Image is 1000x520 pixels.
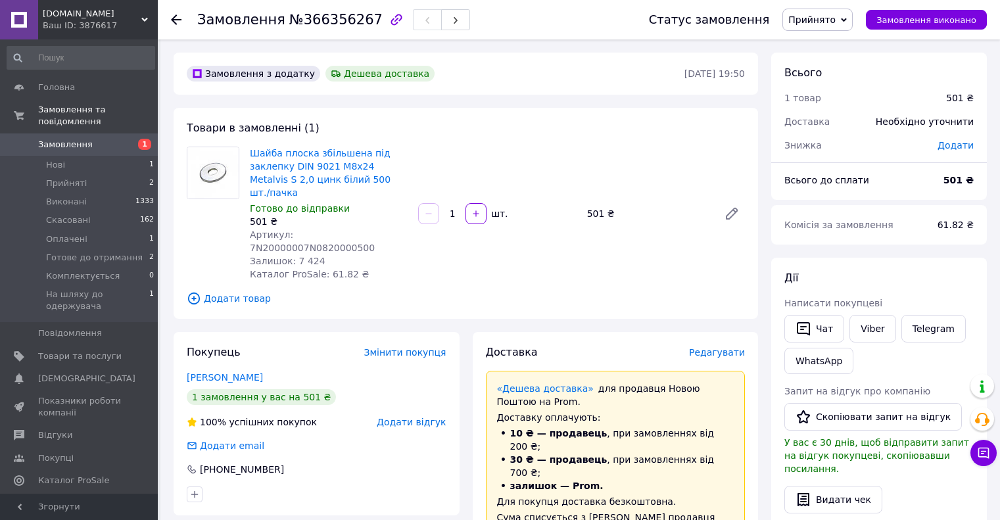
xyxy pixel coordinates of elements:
[946,91,974,105] div: 501 ₴
[325,66,435,82] div: Дешева доставка
[784,116,830,127] span: Доставка
[185,439,266,452] div: Додати email
[901,315,966,343] a: Telegram
[510,481,604,491] span: залишок — Prom.
[876,15,976,25] span: Замовлення виконано
[38,82,75,93] span: Головна
[788,14,836,25] span: Прийнято
[377,417,446,427] span: Додати відгук
[719,201,745,227] a: Редагувати
[187,372,263,383] a: [PERSON_NAME]
[38,327,102,339] span: Повідомлення
[649,13,770,26] div: Статус замовлення
[46,159,65,171] span: Нові
[187,389,336,405] div: 1 замовлення у вас на 501 ₴
[135,196,154,208] span: 1333
[784,348,853,374] a: WhatsApp
[7,46,155,70] input: Пошук
[582,204,713,223] div: 501 ₴
[784,140,822,151] span: Знижка
[187,346,241,358] span: Покупець
[784,486,882,513] button: Видати чек
[46,214,91,226] span: Скасовані
[149,177,154,189] span: 2
[46,289,149,312] span: На шляху до одержувача
[250,215,408,228] div: 501 ₴
[46,177,87,189] span: Прийняті
[250,269,369,279] span: Каталог ProSale: 61.82 ₴
[38,452,74,464] span: Покупці
[250,256,325,266] span: Залишок: 7 424
[149,233,154,245] span: 1
[364,347,446,358] span: Змінити покупця
[784,298,882,308] span: Написати покупцеві
[510,428,607,438] span: 10 ₴ — продавець
[684,68,745,79] time: [DATE] 19:50
[250,148,391,198] a: Шайба плоска збільшена під заклепку DIN 9021 М8х24 Metalvis S 2,0 цинк білий 500 шт./пачка
[784,175,869,185] span: Всього до сплати
[149,289,154,312] span: 1
[140,214,154,226] span: 162
[497,427,734,453] li: , при замовленнях від 200 ₴;
[866,10,987,30] button: Замовлення виконано
[784,386,930,396] span: Запит на відгук про компанію
[171,13,181,26] div: Повернутися назад
[187,415,317,429] div: успішних покупок
[868,107,982,136] div: Необхідно уточнити
[486,346,538,358] span: Доставка
[510,454,607,465] span: 30 ₴ — продавець
[138,139,151,150] span: 1
[970,440,997,466] button: Чат з покупцем
[38,350,122,362] span: Товари та послуги
[488,207,509,220] div: шт.
[187,291,745,306] span: Додати товар
[149,270,154,282] span: 0
[46,196,87,208] span: Виконані
[943,175,974,185] b: 501 ₴
[497,383,594,394] a: «Дешева доставка»
[784,272,798,284] span: Дії
[199,463,285,476] div: [PHONE_NUMBER]
[250,203,350,214] span: Готово до відправки
[784,315,844,343] button: Чат
[46,233,87,245] span: Оплачені
[938,140,974,151] span: Додати
[200,417,226,427] span: 100%
[38,104,158,128] span: Замовлення та повідомлення
[38,395,122,419] span: Показники роботи компанії
[46,252,143,264] span: Готове до отримання
[43,8,141,20] span: keyfasteners.com.ua
[38,429,72,441] span: Відгуки
[46,270,120,282] span: Комплектується
[149,252,154,264] span: 2
[38,139,93,151] span: Замовлення
[250,229,375,253] span: Артикул: 7N20000007N0820000500
[784,403,962,431] button: Скопіювати запит на відгук
[38,475,109,486] span: Каталог ProSale
[149,159,154,171] span: 1
[197,12,285,28] span: Замовлення
[784,437,969,474] span: У вас є 30 днів, щоб відправити запит на відгук покупцеві, скопіювавши посилання.
[187,66,320,82] div: Замовлення з додатку
[497,495,734,508] div: Для покупця доставка безкоштовна.
[43,20,158,32] div: Ваш ID: 3876617
[497,411,734,424] div: Доставку оплачують:
[689,347,745,358] span: Редагувати
[784,93,821,103] span: 1 товар
[497,382,734,408] div: для продавця Новою Поштою на Prom.
[289,12,383,28] span: №366356267
[938,220,974,230] span: 61.82 ₴
[187,122,320,134] span: Товари в замовленні (1)
[38,373,135,385] span: [DEMOGRAPHIC_DATA]
[784,66,822,79] span: Всього
[849,315,895,343] a: Viber
[187,147,239,199] img: Шайба плоска збільшена під заклепку DIN 9021 М8х24 Metalvis S 2,0 цинк білий 500 шт./пачка
[784,220,893,230] span: Комісія за замовлення
[199,439,266,452] div: Додати email
[497,453,734,479] li: , при замовленнях від 700 ₴;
